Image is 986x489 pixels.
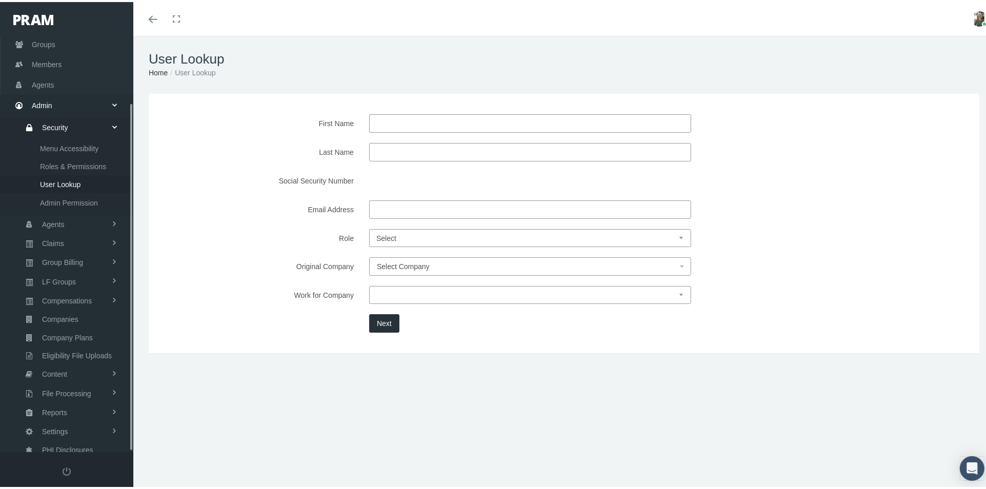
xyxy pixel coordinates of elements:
span: PHI Disclosures [42,439,93,457]
label: First Name [159,112,361,131]
span: Agents [32,73,54,93]
label: Work for Company [159,284,361,302]
span: User Lookup [40,174,81,191]
span: Companies [42,309,78,326]
li: User Lookup [168,65,215,76]
img: PRAM_20_x_78.png [13,13,53,23]
span: Roles & Permissions [40,156,106,173]
div: Open Intercom Messenger [960,454,984,479]
span: LF Groups [42,271,76,289]
span: Members [32,53,62,72]
span: Group Billing [42,252,83,269]
span: File Processing [42,383,91,400]
label: Role [159,227,361,245]
button: Next [369,312,399,331]
span: Select Company [377,260,430,269]
span: Claims [42,233,64,250]
h1: User Lookup [149,49,979,65]
span: Content [42,363,67,381]
label: Social Security Number [159,170,361,188]
label: Last Name [159,141,361,159]
span: Menu Accessibility [40,138,98,155]
span: Compensations [42,290,92,308]
a: Home [149,67,168,75]
span: Eligibility File Uploads [42,345,112,362]
span: Groups [32,33,55,52]
span: Security [42,117,68,134]
span: Reports [42,402,67,419]
span: Company Plans [42,327,93,344]
span: Settings [42,421,68,438]
label: Email Address [159,198,361,217]
span: Agents [42,214,65,231]
label: Original Company [159,255,361,274]
span: Admin [32,94,52,113]
span: Admin Permission [40,192,98,210]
